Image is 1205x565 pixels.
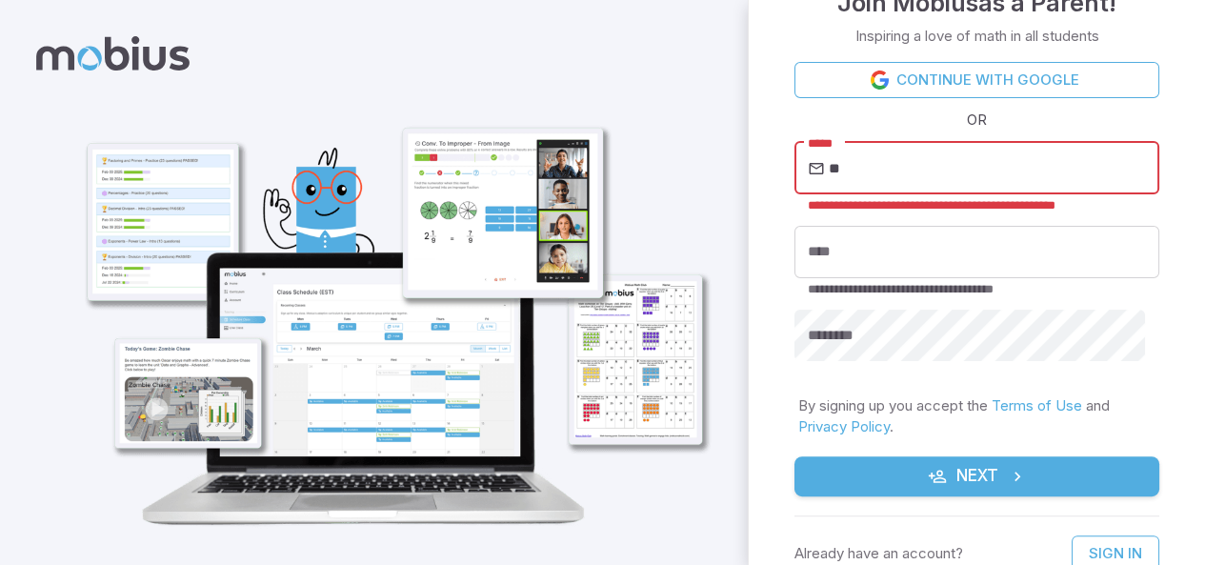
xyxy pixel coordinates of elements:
[992,396,1082,414] a: Terms of Use
[794,62,1159,98] a: Continue with Google
[798,395,1155,437] p: By signing up you accept the and .
[794,456,1159,496] button: Next
[798,417,890,435] a: Privacy Policy
[962,110,992,131] span: OR
[53,53,725,546] img: parent_1-illustration
[794,543,963,564] p: Already have an account?
[855,26,1099,47] p: Inspiring a love of math in all students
